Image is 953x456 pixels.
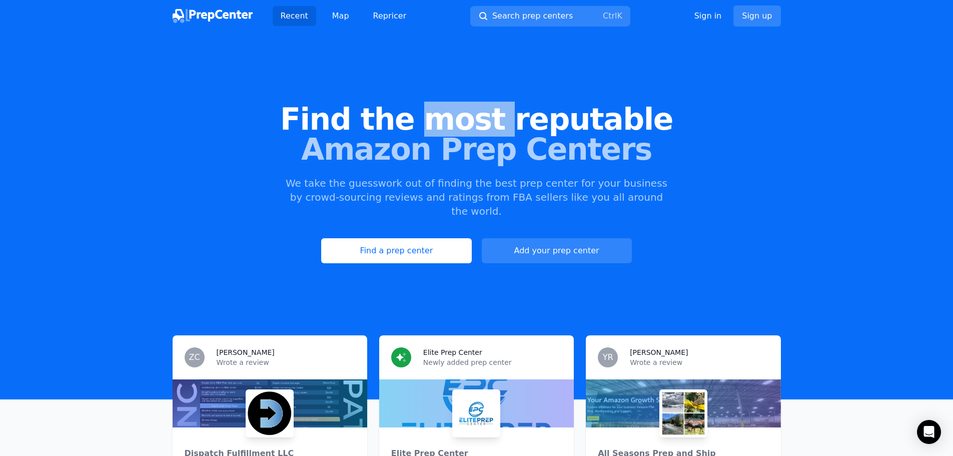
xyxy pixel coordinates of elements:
p: We take the guesswork out of finding the best prep center for your business by crowd-sourcing rev... [285,176,669,218]
p: Newly added prep center [423,357,562,367]
span: ZC [189,353,200,361]
kbd: K [617,11,622,21]
a: Map [324,6,357,26]
a: Repricer [365,6,415,26]
span: Amazon Prep Centers [16,134,937,164]
img: Dispatch Fulfillment LLC [248,391,292,435]
h3: Elite Prep Center [423,347,482,357]
h3: [PERSON_NAME] [630,347,688,357]
span: Search prep centers [492,10,573,22]
p: Wrote a review [217,357,355,367]
span: Find the most reputable [16,104,937,134]
a: Add your prep center [482,238,632,263]
div: Open Intercom Messenger [917,420,941,444]
button: Search prep centersCtrlK [470,6,630,27]
a: Sign in [694,10,722,22]
kbd: Ctrl [603,11,617,21]
img: Elite Prep Center [454,391,498,435]
img: PrepCenter [173,9,253,23]
p: Wrote a review [630,357,768,367]
a: Recent [273,6,316,26]
span: YR [603,353,613,361]
a: Find a prep center [321,238,471,263]
h3: [PERSON_NAME] [217,347,275,357]
img: All Seasons Prep and Ship [661,391,705,435]
a: Sign up [733,6,780,27]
